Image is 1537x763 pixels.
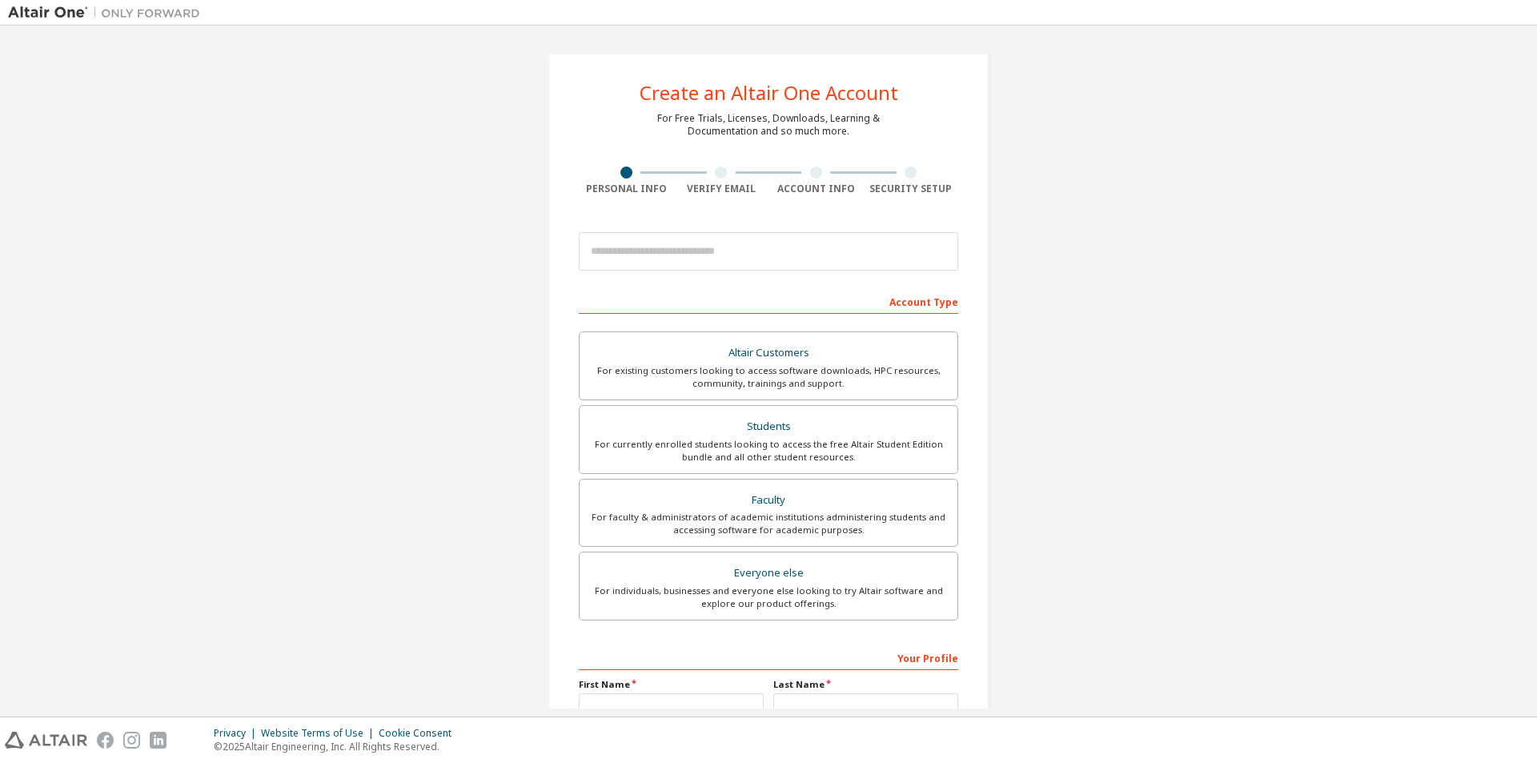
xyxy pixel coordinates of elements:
div: Account Info [768,183,864,195]
img: Altair One [8,5,208,21]
div: Faculty [589,489,948,512]
div: Account Type [579,288,958,314]
div: Verify Email [674,183,769,195]
div: For individuals, businesses and everyone else looking to try Altair software and explore our prod... [589,584,948,610]
div: For existing customers looking to access software downloads, HPC resources, community, trainings ... [589,364,948,390]
img: linkedin.svg [150,732,167,749]
img: altair_logo.svg [5,732,87,749]
div: For Free Trials, Licenses, Downloads, Learning & Documentation and so much more. [657,112,880,138]
div: For currently enrolled students looking to access the free Altair Student Edition bundle and all ... [589,438,948,464]
div: Your Profile [579,645,958,670]
div: Privacy [214,727,261,740]
p: © 2025 Altair Engineering, Inc. All Rights Reserved. [214,740,461,753]
div: Website Terms of Use [261,727,379,740]
label: First Name [579,678,764,691]
label: Last Name [773,678,958,691]
div: Cookie Consent [379,727,461,740]
div: Create an Altair One Account [640,83,898,102]
div: Students [589,416,948,438]
div: Altair Customers [589,342,948,364]
div: Security Setup [864,183,959,195]
img: facebook.svg [97,732,114,749]
div: For faculty & administrators of academic institutions administering students and accessing softwa... [589,511,948,536]
div: Personal Info [579,183,674,195]
div: Everyone else [589,562,948,584]
img: instagram.svg [123,732,140,749]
